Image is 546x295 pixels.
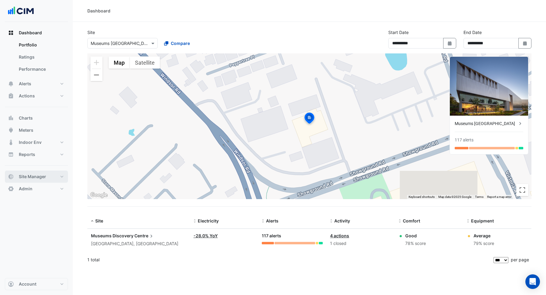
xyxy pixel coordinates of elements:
button: Dashboard [5,27,68,39]
app-icon: Charts [8,115,14,121]
button: Charts [5,112,68,124]
span: Alerts [266,218,278,223]
span: Comfort [403,218,420,223]
span: Actions [19,93,35,99]
span: Admin [19,186,32,192]
button: Zoom out [90,69,103,81]
div: Dashboard [87,8,110,14]
button: Indoor Env [5,136,68,148]
span: Centre [134,232,154,239]
app-icon: Reports [8,151,14,158]
app-icon: Meters [8,127,14,133]
fa-icon: Select Date [522,41,528,46]
button: Actions [5,90,68,102]
span: Site [95,218,103,223]
a: Report a map error [487,195,511,198]
button: Admin [5,183,68,195]
span: Alerts [19,81,31,87]
span: Compare [171,40,190,46]
button: Zoom in [90,56,103,69]
button: Show satellite imagery [130,56,160,69]
a: Open this area in Google Maps (opens a new window) [89,191,109,199]
button: Toggle fullscreen view [516,184,528,196]
span: Activity [334,218,350,223]
div: 117 alerts [262,232,323,239]
button: Alerts [5,78,68,90]
a: Portfolio [14,39,68,51]
button: Keyboard shortcuts [409,195,435,199]
div: Open Intercom Messenger [525,274,540,289]
a: Performance [14,63,68,75]
app-icon: Admin [8,186,14,192]
button: Site Manager [5,171,68,183]
app-icon: Actions [8,93,14,99]
button: Account [5,278,68,290]
a: 4 actions [330,233,349,238]
div: 78% score [405,240,426,247]
label: Site [87,29,95,36]
div: 1 closed [330,240,391,247]
a: -28.0% YoY [194,233,218,238]
span: Electricity [198,218,219,223]
span: Indoor Env [19,139,42,145]
span: Meters [19,127,33,133]
img: Company Logo [7,5,35,17]
span: per page [511,257,529,262]
img: Google [89,191,109,199]
div: [GEOGRAPHIC_DATA], [GEOGRAPHIC_DATA] [91,240,186,247]
div: Dashboard [5,39,68,78]
div: 117 alerts [455,137,474,143]
div: Museums [GEOGRAPHIC_DATA] [455,120,517,127]
button: Meters [5,124,68,136]
div: Good [405,232,426,239]
span: Equipment [471,218,494,223]
a: Ratings [14,51,68,63]
button: Show street map [109,56,130,69]
span: Museums Discovery [91,233,133,238]
img: Museums Discovery Centre [450,57,528,116]
span: Charts [19,115,33,121]
app-icon: Dashboard [8,30,14,36]
div: Average [474,232,494,239]
div: 1 total [87,252,492,267]
button: Compare [160,38,194,49]
span: Account [19,281,36,287]
span: Map data ©2025 Google [438,195,471,198]
app-icon: Alerts [8,81,14,87]
label: End Date [463,29,482,36]
div: 79% score [474,240,494,247]
a: Terms (opens in new tab) [475,195,484,198]
span: Dashboard [19,30,42,36]
label: Start Date [388,29,409,36]
app-icon: Site Manager [8,174,14,180]
fa-icon: Select Date [447,41,453,46]
span: Site Manager [19,174,46,180]
app-icon: Indoor Env [8,139,14,145]
img: site-pin-selected.svg [303,112,316,126]
span: Reports [19,151,35,158]
button: Reports [5,148,68,161]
